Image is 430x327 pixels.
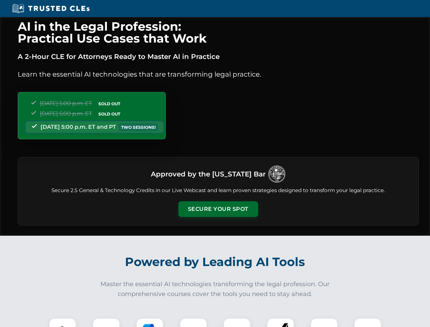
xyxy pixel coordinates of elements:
span: [DATE] 5:00 p.m. ET [40,100,92,107]
h2: Powered by Leading AI Tools [27,250,404,274]
button: Secure Your Spot [178,201,258,217]
p: Secure 2.5 General & Technology Credits in our Live Webcast and learn proven strategies designed ... [26,187,410,194]
span: [DATE] 5:00 p.m. ET [40,110,92,117]
span: SOLD OUT [96,100,123,107]
h1: AI in the Legal Profession: Practical Use Cases that Work [18,20,419,44]
h3: Approved by the [US_STATE] Bar [151,168,266,180]
p: A 2-Hour CLE for Attorneys Ready to Master AI in Practice [18,51,419,62]
img: Logo [268,166,285,183]
p: Learn the essential AI technologies that are transforming legal practice. [18,69,419,80]
img: Trusted CLEs [10,3,92,14]
p: Master the essential AI technologies transforming the legal profession. Our comprehensive courses... [96,279,334,299]
span: SOLD OUT [96,110,123,118]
